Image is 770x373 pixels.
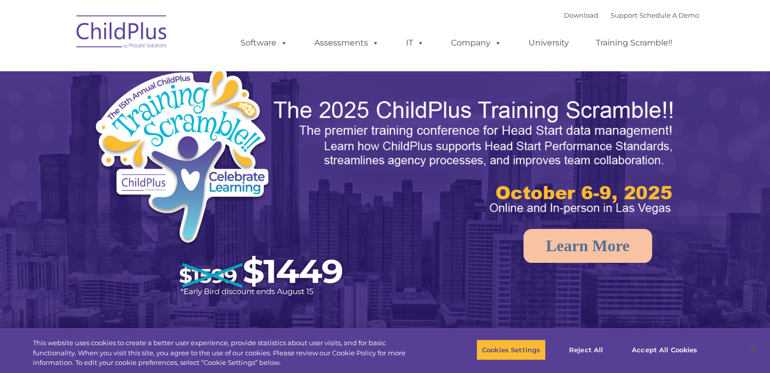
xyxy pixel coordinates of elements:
[743,339,765,361] button: Close
[230,33,298,53] a: Software
[476,339,546,360] button: Cookies Settings
[611,11,637,19] a: Support
[141,108,184,116] span: Phone number
[396,33,434,53] a: IT
[441,33,512,53] a: Company
[304,33,389,53] a: Assessments
[518,33,579,53] a: University
[564,11,699,19] font: |
[626,339,703,360] button: Accept All Cookies
[586,33,682,53] a: Training Scramble!!
[554,339,618,360] button: Reject All
[33,338,424,368] div: This website uses cookies to create a better user experience, provide statistics about user visit...
[523,229,652,263] a: Learn More
[564,11,598,19] a: Download
[639,11,699,19] a: Schedule A Demo
[141,67,172,74] span: Last name
[71,8,173,59] img: ChildPlus by Procare Solutions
